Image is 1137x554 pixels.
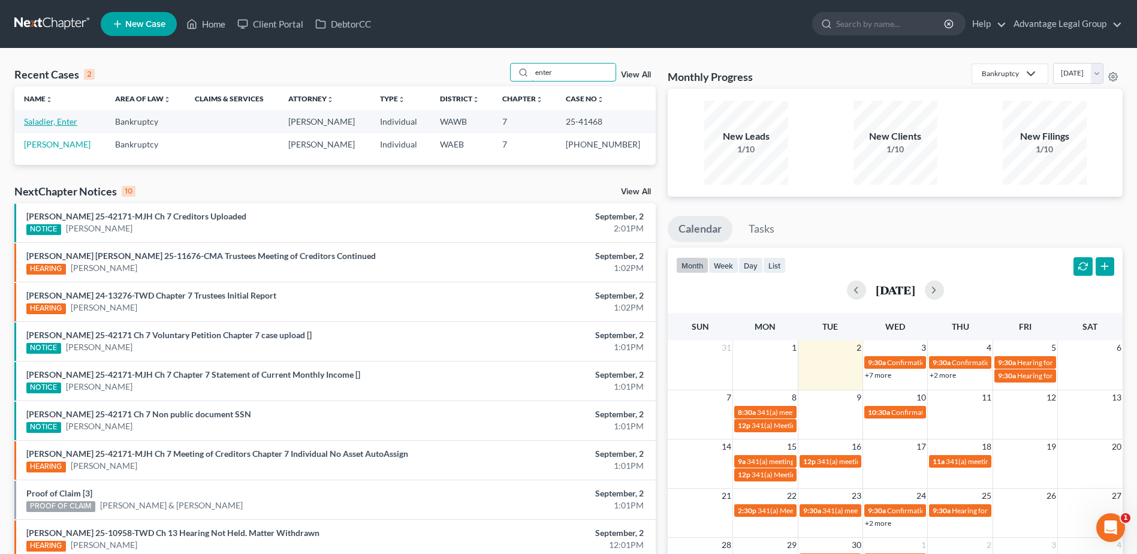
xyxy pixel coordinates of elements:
a: [PERSON_NAME] [66,222,132,234]
td: Bankruptcy [105,110,185,133]
a: View All [621,71,651,79]
button: list [763,257,786,273]
td: [PERSON_NAME] [279,110,370,133]
span: 341(a) Meeting for [PERSON_NAME] [752,421,868,430]
span: 11 [981,390,993,405]
div: September, 2 [446,210,644,222]
input: Search by name... [836,13,946,35]
div: 1:01PM [446,420,644,432]
div: New Clients [853,130,937,143]
span: 6 [1115,341,1123,355]
div: 1/10 [704,143,788,155]
i: unfold_more [536,96,543,103]
span: 2:30p [738,506,756,515]
button: week [708,257,738,273]
span: 12p [738,421,750,430]
div: 1:01PM [446,341,644,353]
span: 2 [985,538,993,552]
div: September, 2 [446,527,644,539]
div: 1/10 [1003,143,1087,155]
span: 1 [920,538,927,552]
div: Bankruptcy [982,68,1019,79]
td: WAEB [430,133,493,155]
td: Individual [370,133,430,155]
span: 23 [851,489,862,503]
td: Bankruptcy [105,133,185,155]
div: NOTICE [26,383,61,393]
span: 24 [915,489,927,503]
div: September, 2 [446,369,644,381]
div: HEARING [26,303,66,314]
iframe: Intercom live chat [1096,513,1125,542]
span: Hearing for [PERSON_NAME] [1017,371,1111,380]
a: [PERSON_NAME] [PERSON_NAME] 25-11676-CMA Trustees Meeting of Creditors Continued [26,251,376,261]
span: 28 [720,538,732,552]
a: [PERSON_NAME] [24,139,91,149]
span: Tue [822,321,838,332]
span: Sun [692,321,709,332]
span: 12p [738,470,750,479]
div: 10 [122,186,135,197]
span: 8:30a [738,408,756,417]
span: 1 [791,341,798,355]
a: [PERSON_NAME] 25-42171 Ch 7 Voluntary Petition Chapter 7 case upload [] [26,330,312,340]
span: 8 [791,390,798,405]
div: NOTICE [26,224,61,235]
a: [PERSON_NAME] & [PERSON_NAME] [100,499,243,511]
a: Proof of Claim [3] [26,488,92,498]
td: 7 [493,133,556,155]
span: 341(a) meeting for [PERSON_NAME] [747,457,862,466]
div: New Leads [704,130,788,143]
span: 15 [786,439,798,454]
a: [PERSON_NAME] [66,341,132,353]
span: 9:30a [803,506,821,515]
div: NOTICE [26,343,61,354]
span: 9:30a [933,358,951,367]
i: unfold_more [597,96,604,103]
span: 341(a) meeting for [PERSON_NAME] [817,457,933,466]
span: Confirmation Hearing for [PERSON_NAME] [891,408,1029,417]
span: Confirmation hearing for [PERSON_NAME] & [PERSON_NAME] [887,358,1087,367]
div: 1/10 [853,143,937,155]
div: September, 2 [446,329,644,341]
span: 21 [720,489,732,503]
td: 25-41468 [556,110,656,133]
a: View All [621,188,651,196]
div: 1:01PM [446,381,644,393]
span: 341(a) meeting for [PERSON_NAME] & [PERSON_NAME] [757,408,936,417]
a: Saladier, Enter [24,116,77,127]
a: [PERSON_NAME] [71,302,137,314]
span: 3 [1050,538,1057,552]
div: September, 2 [446,408,644,420]
a: [PERSON_NAME] 25-42171-MJH Ch 7 Chapter 7 Statement of Current Monthly Income [] [26,369,360,380]
a: [PERSON_NAME] [71,262,137,274]
i: unfold_more [164,96,171,103]
span: 19 [1045,439,1057,454]
a: +2 more [865,519,891,528]
span: Confirmation hearing for [PERSON_NAME] [952,358,1088,367]
span: 25 [981,489,993,503]
span: 341(a) Meeting for [PERSON_NAME] [752,470,868,479]
span: 9 [855,390,862,405]
i: unfold_more [46,96,53,103]
span: 11a [933,457,945,466]
div: PROOF OF CLAIM [26,501,95,512]
div: September, 2 [446,250,644,262]
a: Districtunfold_more [440,94,479,103]
span: Mon [755,321,776,332]
span: Wed [885,321,905,332]
span: 4 [1115,538,1123,552]
span: Fri [1019,321,1032,332]
td: WAWB [430,110,493,133]
span: 7 [725,390,732,405]
span: 22 [786,489,798,503]
span: 341(a) meeting for [PERSON_NAME] [822,506,938,515]
div: HEARING [26,264,66,275]
span: 9:30a [998,358,1016,367]
h3: Monthly Progress [668,70,753,84]
a: [PERSON_NAME] 25-42171-MJH Ch 7 Meeting of Creditors Chapter 7 Individual No Asset AutoAssign [26,448,408,459]
a: Home [180,13,231,35]
td: [PERSON_NAME] [279,133,370,155]
a: Chapterunfold_more [502,94,543,103]
div: HEARING [26,541,66,552]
